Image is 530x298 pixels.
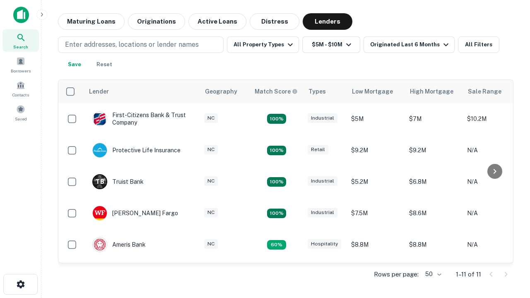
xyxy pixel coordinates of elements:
[308,176,337,186] div: Industrial
[364,36,455,53] button: Originated Last 6 Months
[93,238,107,252] img: picture
[410,87,453,96] div: High Mortgage
[92,237,146,252] div: Ameris Bank
[347,135,405,166] td: $9.2M
[96,178,104,186] p: T B
[255,87,296,96] h6: Match Score
[204,176,218,186] div: NC
[308,145,328,154] div: Retail
[468,87,501,96] div: Sale Range
[347,260,405,292] td: $9.2M
[227,36,299,53] button: All Property Types
[13,43,28,50] span: Search
[405,197,463,229] td: $8.6M
[308,239,341,249] div: Hospitality
[2,29,39,52] a: Search
[200,80,250,103] th: Geography
[92,143,181,158] div: Protective Life Insurance
[2,101,39,124] a: Saved
[92,111,192,126] div: First-citizens Bank & Trust Company
[93,206,107,220] img: picture
[58,36,224,53] button: Enter addresses, locations or lender names
[65,40,199,50] p: Enter addresses, locations or lender names
[204,208,218,217] div: NC
[93,112,107,126] img: picture
[267,146,286,156] div: Matching Properties: 2, hasApolloMatch: undefined
[347,80,405,103] th: Low Mortgage
[405,166,463,197] td: $6.8M
[61,56,88,73] button: Save your search to get updates of matches that match your search criteria.
[255,87,298,96] div: Capitalize uses an advanced AI algorithm to match your search with the best lender. The match sco...
[128,13,185,30] button: Originations
[489,205,530,245] iframe: Chat Widget
[2,53,39,76] a: Borrowers
[92,174,144,189] div: Truist Bank
[267,240,286,250] div: Matching Properties: 1, hasApolloMatch: undefined
[188,13,246,30] button: Active Loans
[12,91,29,98] span: Contacts
[347,166,405,197] td: $5.2M
[11,67,31,74] span: Borrowers
[58,13,125,30] button: Maturing Loans
[84,80,200,103] th: Lender
[347,103,405,135] td: $5M
[267,177,286,187] div: Matching Properties: 3, hasApolloMatch: undefined
[13,7,29,23] img: capitalize-icon.png
[204,145,218,154] div: NC
[456,269,481,279] p: 1–11 of 11
[303,13,352,30] button: Lenders
[405,229,463,260] td: $8.8M
[91,56,118,73] button: Reset
[374,269,419,279] p: Rows per page:
[204,113,218,123] div: NC
[204,239,218,249] div: NC
[15,115,27,122] span: Saved
[405,80,463,103] th: High Mortgage
[405,103,463,135] td: $7M
[422,268,443,280] div: 50
[93,143,107,157] img: picture
[308,87,326,96] div: Types
[267,209,286,219] div: Matching Properties: 2, hasApolloMatch: undefined
[304,80,347,103] th: Types
[267,114,286,124] div: Matching Properties: 2, hasApolloMatch: undefined
[405,260,463,292] td: $9.2M
[250,80,304,103] th: Capitalize uses an advanced AI algorithm to match your search with the best lender. The match sco...
[89,87,109,96] div: Lender
[347,229,405,260] td: $8.8M
[302,36,360,53] button: $5M - $10M
[2,77,39,100] a: Contacts
[405,135,463,166] td: $9.2M
[352,87,393,96] div: Low Mortgage
[458,36,499,53] button: All Filters
[308,208,337,217] div: Industrial
[370,40,451,50] div: Originated Last 6 Months
[92,206,178,221] div: [PERSON_NAME] Fargo
[347,197,405,229] td: $7.5M
[250,13,299,30] button: Distress
[205,87,237,96] div: Geography
[308,113,337,123] div: Industrial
